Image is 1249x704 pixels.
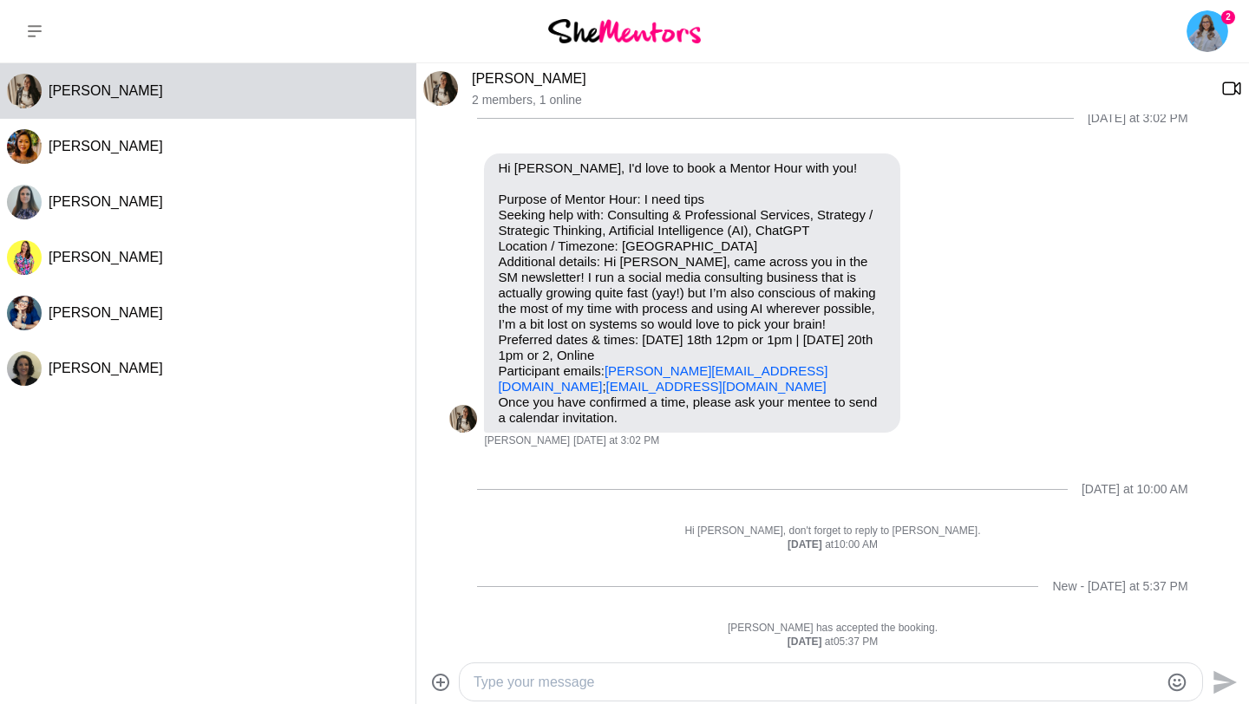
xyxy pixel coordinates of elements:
span: 2 [1221,10,1235,24]
a: Mona Swarup2 [1187,10,1228,52]
a: [PERSON_NAME][EMAIL_ADDRESS][DOMAIN_NAME] [498,363,827,394]
img: R [7,240,42,275]
p: Once you have confirmed a time, please ask your mentee to send a calendar invitation. [498,394,886,426]
div: New - [DATE] at 5:37 PM [1052,579,1187,594]
img: L [7,351,42,386]
img: A [7,296,42,330]
div: Alison Renwick [7,185,42,219]
div: at 10:00 AM [449,538,1215,552]
time: 2025-08-15T05:02:03.843Z [573,434,659,448]
span: [PERSON_NAME] [49,194,163,209]
img: F [7,129,42,164]
div: Laila Punj [7,351,42,386]
div: Amanda Ewin [7,296,42,330]
span: [PERSON_NAME] [49,361,163,375]
span: [PERSON_NAME] [49,250,163,264]
a: [PERSON_NAME] [472,71,586,86]
p: Hi [PERSON_NAME], don't forget to reply to [PERSON_NAME]. [449,525,1215,538]
textarea: Type your message [474,672,1159,693]
div: Flora Chong [7,129,42,164]
div: Christine Pietersz [7,74,42,108]
p: Purpose of Mentor Hour: I need tips Seeking help with: Consulting & Professional Services, Strate... [498,192,886,394]
span: [PERSON_NAME] [49,139,163,153]
img: A [7,185,42,219]
button: Emoji picker [1167,672,1187,693]
div: at 05:37 PM [449,636,1215,649]
button: Send [1203,662,1242,701]
p: Hi [PERSON_NAME], I'd love to book a Mentor Hour with you! [498,160,886,176]
img: She Mentors Logo [548,19,701,42]
span: [PERSON_NAME] [49,305,163,320]
span: [PERSON_NAME] [484,434,570,448]
p: [PERSON_NAME] has accepted the booking. [449,622,1215,636]
img: C [7,74,42,108]
div: Christine Pietersz [449,405,477,433]
div: [DATE] at 10:00 AM [1082,482,1188,497]
strong: [DATE] [788,636,825,648]
img: Mona Swarup [1187,10,1228,52]
a: [EMAIL_ADDRESS][DOMAIN_NAME] [606,379,827,394]
span: [PERSON_NAME] [49,83,163,98]
div: [DATE] at 3:02 PM [1088,111,1188,126]
img: C [449,405,477,433]
strong: [DATE] [788,538,825,551]
p: 2 members , 1 online [472,93,1207,108]
img: C [423,71,458,106]
div: Christine Pietersz [423,71,458,106]
div: Roslyn Thompson [7,240,42,275]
